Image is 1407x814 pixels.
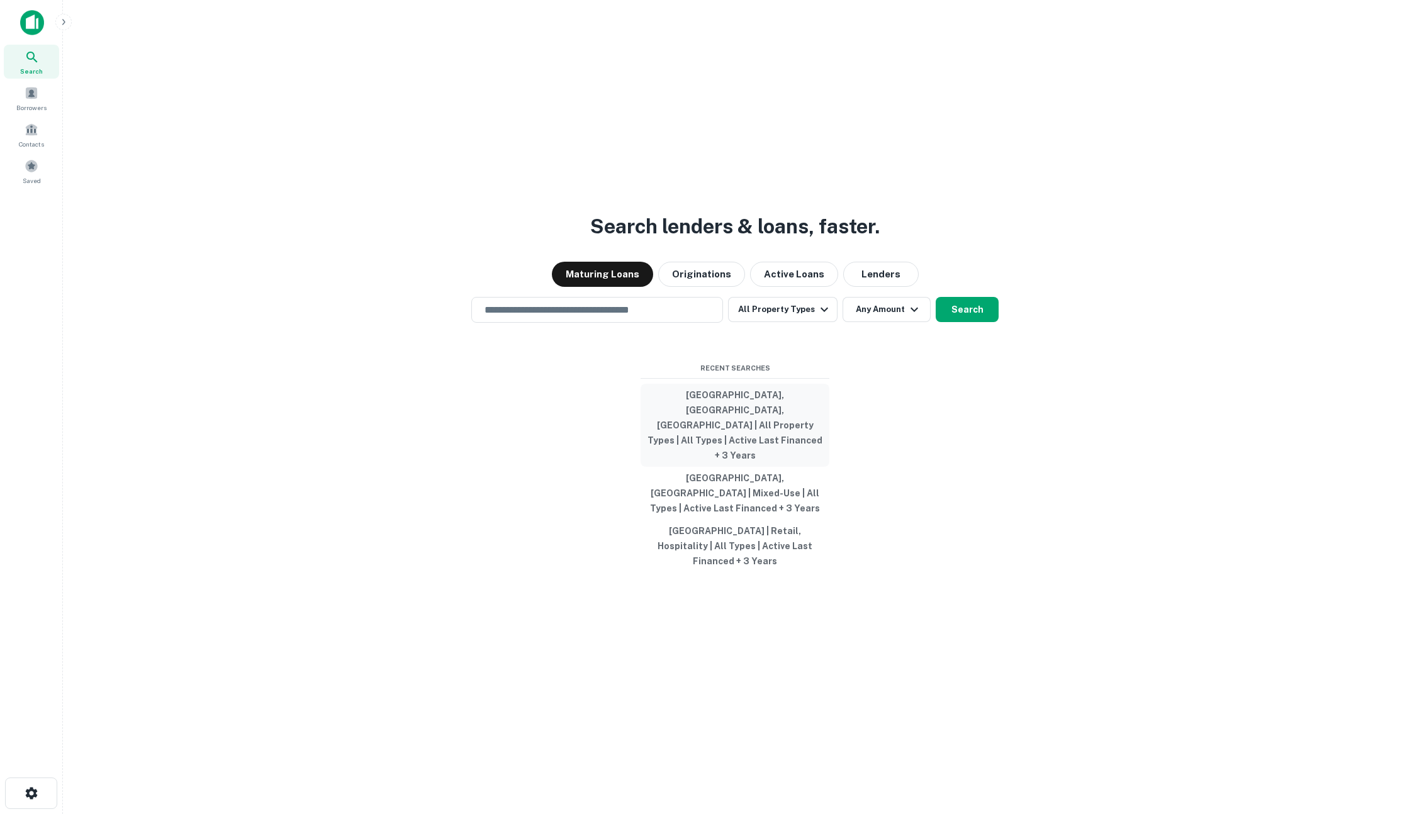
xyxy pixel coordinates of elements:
a: Borrowers [4,81,59,115]
button: Search [936,297,999,322]
a: Saved [4,154,59,188]
button: Any Amount [843,297,931,322]
span: Borrowers [16,103,47,113]
button: Active Loans [750,262,838,287]
h3: Search lenders & loans, faster. [590,211,880,242]
span: Contacts [19,139,44,149]
a: Contacts [4,118,59,152]
button: [GEOGRAPHIC_DATA] | Retail, Hospitality | All Types | Active Last Financed + 3 Years [641,520,829,572]
span: Recent Searches [641,363,829,374]
iframe: Chat Widget [1344,713,1407,774]
button: Originations [658,262,745,287]
button: [GEOGRAPHIC_DATA], [GEOGRAPHIC_DATA], [GEOGRAPHIC_DATA] | All Property Types | All Types | Active... [641,384,829,467]
button: Maturing Loans [552,262,653,287]
img: capitalize-icon.png [20,10,44,35]
span: Search [20,66,43,76]
a: Search [4,45,59,79]
button: All Property Types [728,297,838,322]
span: Saved [23,176,41,186]
button: [GEOGRAPHIC_DATA], [GEOGRAPHIC_DATA] | Mixed-Use | All Types | Active Last Financed + 3 Years [641,467,829,520]
button: Lenders [843,262,919,287]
